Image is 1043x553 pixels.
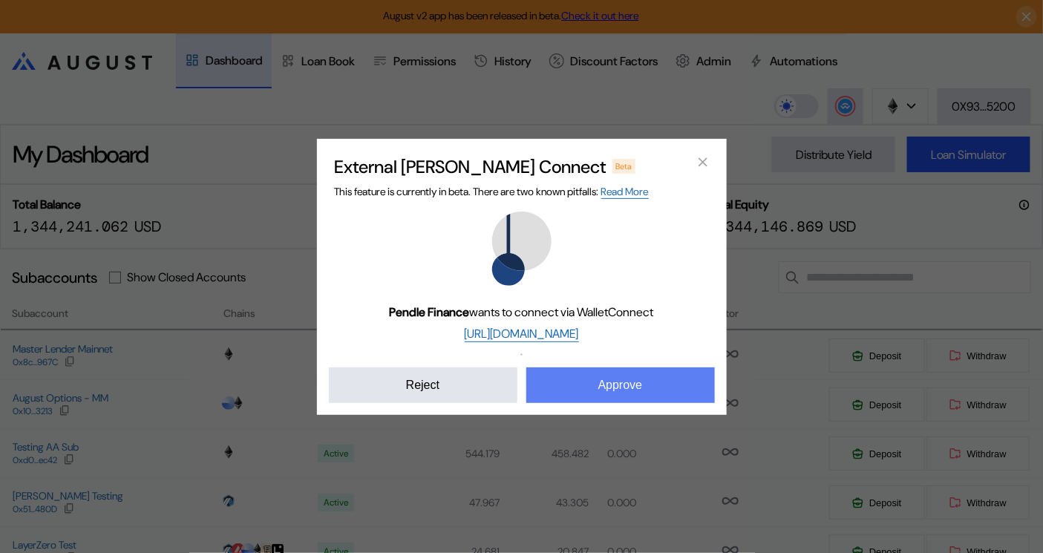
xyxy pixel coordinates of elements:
button: Approve [526,367,715,403]
a: [URL][DOMAIN_NAME] [465,326,579,342]
img: Pendle Finance logo [485,212,559,286]
button: Reject [329,367,517,403]
a: Read More [601,185,649,199]
h2: External [PERSON_NAME] Connect [335,155,606,178]
button: close modal [691,151,715,174]
b: Pendle Finance [390,304,470,320]
div: Beta [612,159,636,174]
span: wants to connect via WalletConnect [390,304,654,320]
span: This feature is currently in beta. There are two known pitfalls: [335,185,649,199]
